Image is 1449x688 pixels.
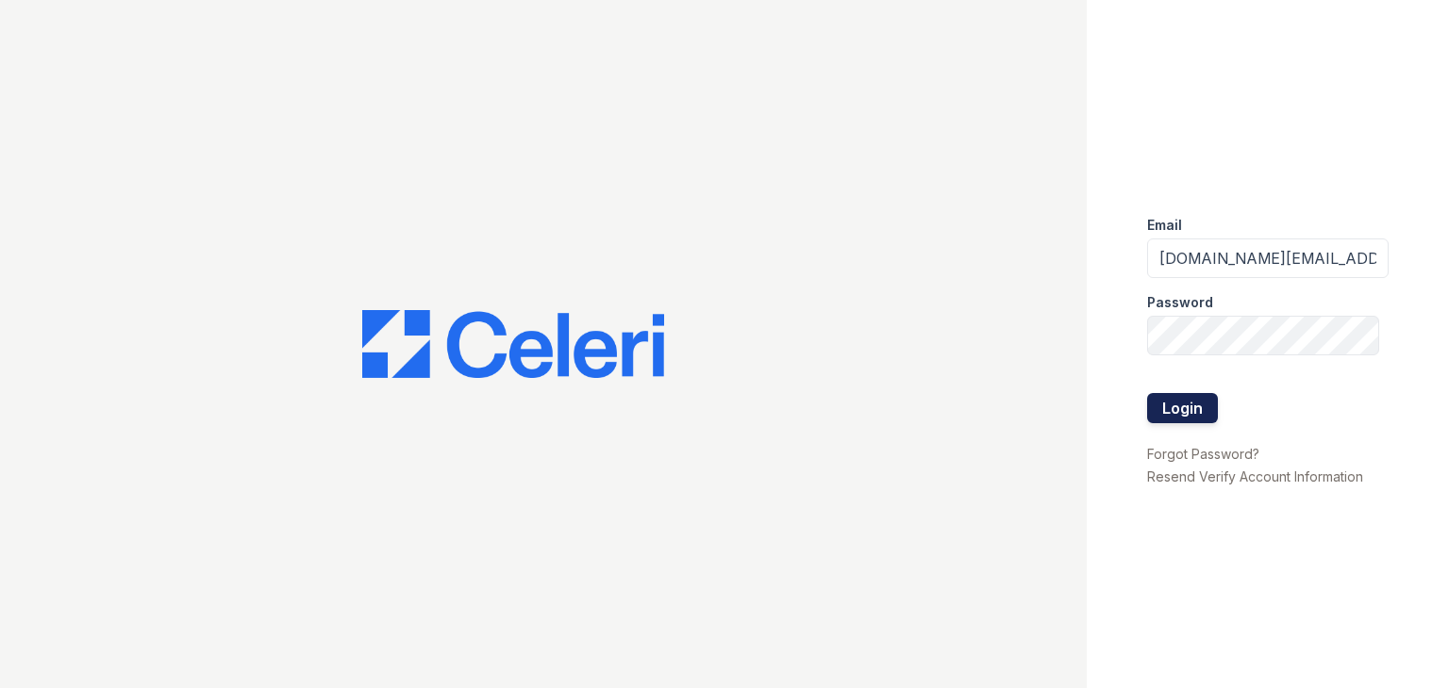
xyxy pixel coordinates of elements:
[362,310,664,378] img: CE_Logo_Blue-a8612792a0a2168367f1c8372b55b34899dd931a85d93a1a3d3e32e68fde9ad4.png
[1147,393,1218,423] button: Login
[1147,216,1182,235] label: Email
[1147,468,1363,484] a: Resend Verify Account Information
[1147,446,1259,462] a: Forgot Password?
[1147,293,1213,312] label: Password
